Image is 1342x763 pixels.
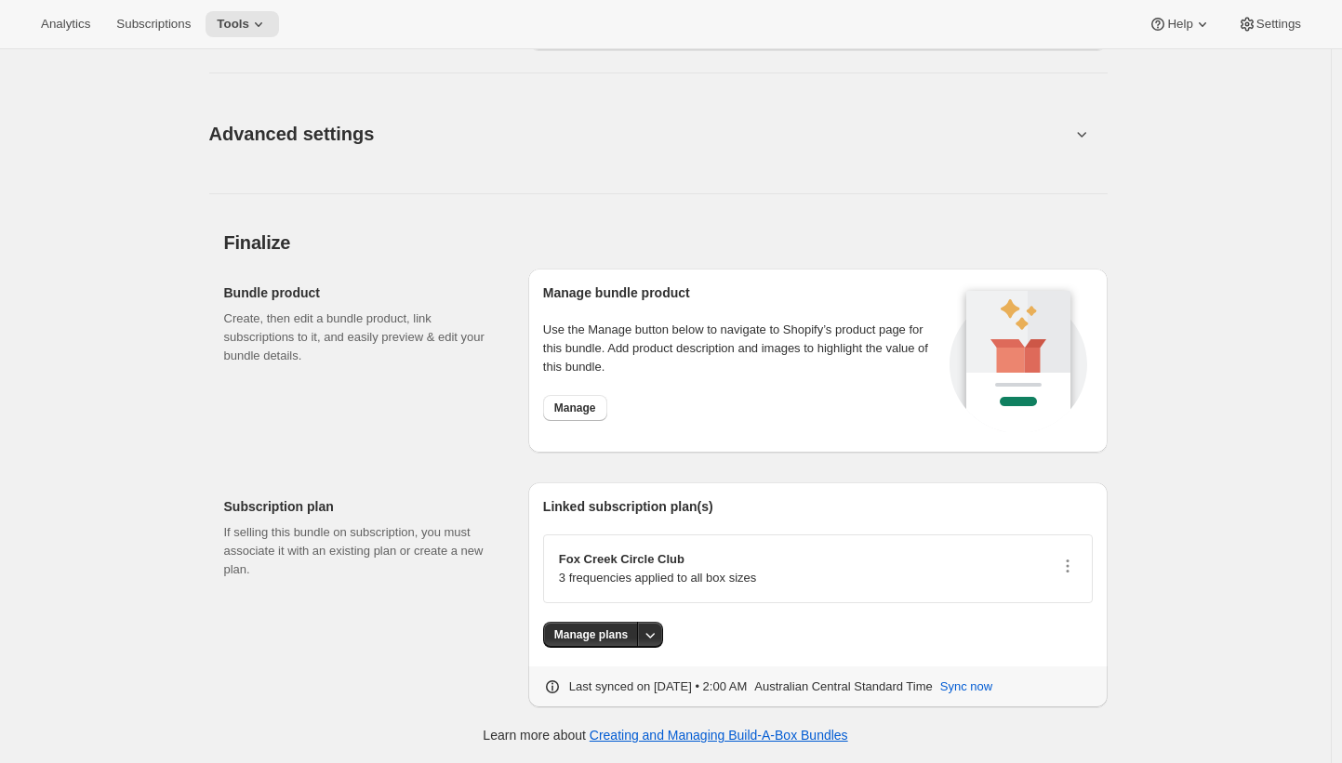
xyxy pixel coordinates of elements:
h2: Bundle product [224,283,498,302]
h2: Manage bundle product [543,283,944,302]
button: Advanced settings [198,98,1082,169]
button: Settings [1227,11,1312,37]
p: Create, then edit a bundle product, link subscriptions to it, and easily preview & edit your bund... [224,309,498,365]
span: Sync now [940,677,992,696]
span: Analytics [41,17,90,32]
span: Advanced settings [209,119,375,149]
span: Settings [1256,17,1301,32]
span: Help [1167,17,1192,32]
p: 3 frequencies applied to all box sizes [559,569,756,587]
h2: Subscription plan [224,497,498,516]
p: Australian Central Standard Time [754,677,932,696]
button: Manage plans [543,622,639,648]
h2: Finalize [224,231,1108,254]
h2: Linked subscription plan(s) [543,497,1093,516]
button: More actions [637,622,663,648]
p: Use the Manage button below to navigate to Shopify’s product page for this bundle. Add product de... [543,321,944,376]
button: Analytics [30,11,101,37]
p: Learn more about [483,726,847,744]
p: Last synced on [DATE] • 2:00 AM [569,677,747,696]
span: Manage [554,401,596,415]
p: If selling this bundle on subscription, you must associate it with an existing plan or create a n... [224,523,498,579]
button: Manage [543,395,607,421]
p: Fox Creek Circle Club [559,550,756,569]
button: Subscriptions [105,11,202,37]
button: Help [1137,11,1222,37]
button: Sync now [929,672,1003,702]
a: Creating and Managing Build-A-Box Bundles [590,728,848,743]
span: Manage plans [554,627,628,642]
span: Tools [217,17,249,32]
span: Subscriptions [116,17,191,32]
button: Tools [206,11,279,37]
